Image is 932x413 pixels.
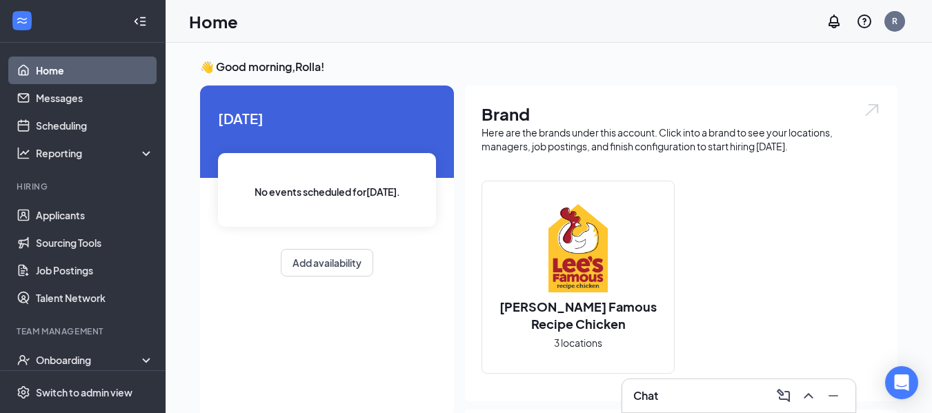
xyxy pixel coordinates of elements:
a: Job Postings [36,256,154,284]
div: Switch to admin view [36,385,132,399]
svg: QuestionInfo [856,13,873,30]
svg: WorkstreamLogo [15,14,29,28]
span: No events scheduled for [DATE] . [255,184,400,199]
div: Here are the brands under this account. Click into a brand to see your locations, managers, job p... [482,125,881,153]
svg: Analysis [17,146,30,160]
h1: Brand [482,102,881,125]
a: Sourcing Tools [36,229,154,256]
button: ComposeMessage [773,385,795,407]
h3: Chat [633,388,658,403]
svg: ChevronUp [800,387,817,404]
img: Lee's Famous Recipe Chicken [534,204,622,292]
svg: Collapse [133,14,147,28]
a: Applicants [36,201,154,229]
svg: Minimize [825,387,842,404]
svg: Settings [17,385,30,399]
button: Minimize [822,385,844,407]
img: open.6027fd2a22e1237b5b06.svg [863,102,881,118]
a: Talent Network [36,284,154,312]
a: Messages [36,84,154,112]
div: Hiring [17,181,151,192]
a: Home [36,57,154,84]
a: Scheduling [36,112,154,139]
button: Add availability [281,249,373,276]
div: Reporting [36,146,155,160]
button: ChevronUp [797,385,820,407]
svg: ComposeMessage [775,387,792,404]
h1: Home [189,10,238,33]
h2: [PERSON_NAME] Famous Recipe Chicken [482,298,674,332]
h3: 👋 Good morning, Rolla ! [200,59,898,74]
svg: UserCheck [17,353,30,367]
div: Open Intercom Messenger [885,366,918,399]
span: [DATE] [218,108,436,129]
svg: Notifications [826,13,842,30]
div: Team Management [17,325,151,337]
span: 3 locations [554,335,602,350]
div: R [892,15,898,27]
div: Onboarding [36,353,142,367]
